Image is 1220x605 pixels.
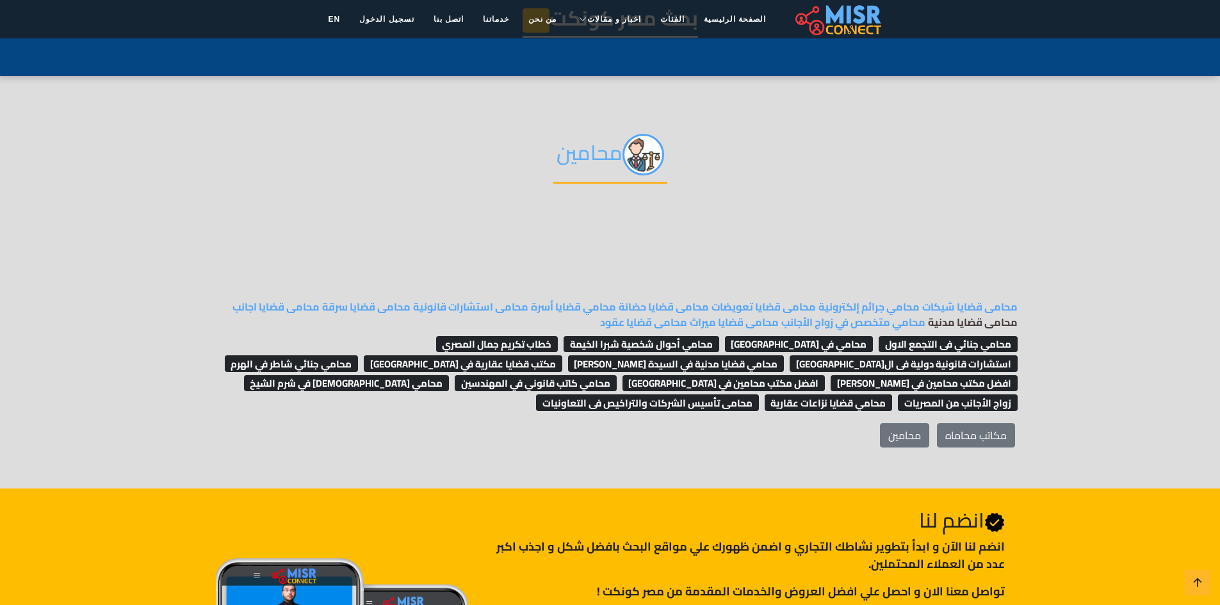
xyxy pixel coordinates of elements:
span: محامى تأسيس الشركات والتراخيص فى التعاونيات [536,394,759,411]
a: محامى قضايا حضانة [619,297,709,316]
span: محامي قضايا نزاعات عقارية [765,394,893,411]
span: محامي كاتب قانوني في المهندسين [455,375,617,392]
svg: Verified account [984,512,1005,533]
a: محامي جرائم إلكترونية [818,297,920,316]
a: محامي متخصص في زواج الأجانب [781,312,925,332]
a: تسجيل الدخول [350,7,423,31]
img: RLMwehCb4yhdjXt2JjHa.png [622,134,664,175]
span: محامي أحوال شخصية شبرا الخيمة [564,336,719,353]
p: تواصل معنا الان و احصل علي افضل العروض والخدمات المقدمة من مصر كونكت ! [484,583,1004,600]
span: مكتب قضايا عقارية في [GEOGRAPHIC_DATA] [364,355,562,372]
a: محامين [880,423,929,448]
a: محامى قضايا سرقة [322,297,411,316]
a: محامى قضايا عقود [600,312,687,332]
p: انضم لنا اﻵن و ابدأ بتطوير نشاطك التجاري و اضمن ظهورك علي مواقع البحث بافضل شكل و اجذب اكبر عدد م... [484,538,1004,572]
a: اتصل بنا [424,7,473,31]
span: محامي جنائي فى التجمع الاول [879,336,1018,353]
a: مكتب قضايا عقارية في [GEOGRAPHIC_DATA] [361,354,562,373]
a: خدماتنا [473,7,519,31]
a: استشارات قانونية دولية فى ال[GEOGRAPHIC_DATA] [786,354,1018,373]
a: محامى قضايا تعويضات [712,297,816,316]
span: محامي جنائي شاطر في الهرم [225,355,359,372]
h2: انضم لنا [484,508,1004,533]
span: خطاب تكريم جمال المصري [436,336,558,353]
span: استشارات قانونية دولية فى ال[GEOGRAPHIC_DATA] [790,355,1018,372]
a: محامي [DEMOGRAPHIC_DATA] في شرم الشيخ [241,373,450,392]
a: من نحن [519,7,566,31]
a: محامي قضايا نزاعات عقارية [761,393,893,412]
a: محامى استشارات قانونية [413,297,528,316]
a: محامى قضايا اجانب [232,297,320,316]
a: خطاب تكريم جمال المصري [433,334,558,353]
a: محامى تأسيس الشركات والتراخيص فى التعاونيات [533,393,759,412]
span: محامي في [GEOGRAPHIC_DATA] [725,336,874,353]
a: محامي قضايا أسرة [531,297,616,316]
span: محامي [DEMOGRAPHIC_DATA] في شرم الشيخ [244,375,450,392]
a: اخبار و مقالات [566,7,651,31]
a: محامى قضايا شيكات [922,297,1018,316]
a: محامي أحوال شخصية شبرا الخيمة [560,334,719,353]
a: محامي قضايا مدنية في السيدة [PERSON_NAME] [565,354,785,373]
a: الصفحة الرئيسية [694,7,776,31]
span: افضل مكتب محامين في [GEOGRAPHIC_DATA] [622,375,826,392]
span: افضل مكتب محامين في [PERSON_NAME] [831,375,1018,392]
a: EN [319,7,350,31]
a: زواج الأجانب من المصريات [895,393,1018,412]
a: الفئات [651,7,694,31]
span: زواج الأجانب من المصريات [898,394,1018,411]
span: اخبار و مقالات [587,13,641,25]
h2: محامين [553,134,667,184]
a: افضل مكتب محامين في [GEOGRAPHIC_DATA] [619,373,826,392]
a: محامي جنائي شاطر في الهرم [222,354,359,373]
a: مكاتب محاماه [937,423,1015,448]
a: محامي في [GEOGRAPHIC_DATA] [722,334,874,353]
a: محامى قضايا ميراث [690,312,779,332]
a: محامى قضايا مدنية [928,312,1018,332]
a: محامي جنائي فى التجمع الاول [875,334,1018,353]
a: محامي كاتب قانوني في المهندسين [451,373,617,392]
a: افضل مكتب محامين في [PERSON_NAME] [827,373,1018,392]
span: محامي قضايا مدنية في السيدة [PERSON_NAME] [568,355,785,372]
img: main.misr_connect [795,3,881,35]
